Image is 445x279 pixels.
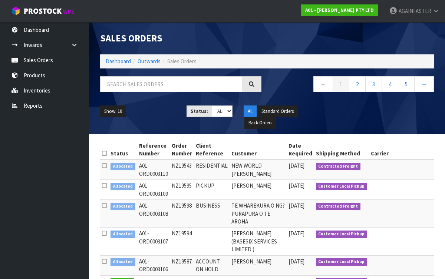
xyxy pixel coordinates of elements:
[111,183,135,190] span: Allocated
[137,159,170,179] td: A01-ORD0003110
[230,200,287,228] td: TE WHAREKURA O NG? PURAPURA O TE AROHA
[289,258,304,265] span: [DATE]
[137,180,170,200] td: A01-ORD0003109
[167,58,197,65] span: Sales Orders
[170,228,194,255] td: NZ19594
[382,76,398,92] a: 4
[194,159,230,179] td: RESIDENTIAL
[230,180,287,200] td: [PERSON_NAME]
[289,162,304,169] span: [DATE]
[111,231,135,238] span: Allocated
[349,76,366,92] a: 2
[170,180,194,200] td: NZ19595
[273,76,434,94] nav: Page navigation
[316,258,367,266] span: Customer Local Pickup
[170,255,194,275] td: NZ19587
[111,163,135,170] span: Allocated
[289,182,304,189] span: [DATE]
[137,200,170,228] td: A01-ORD0003108
[230,228,287,255] td: [PERSON_NAME] (BASESIX SERVICES LIMITED )
[170,200,194,228] td: NZ19598
[194,200,230,228] td: BUSINESS
[109,140,137,160] th: Status
[11,6,20,16] img: cube-alt.png
[305,7,374,13] strong: A01 - [PERSON_NAME] PTY LTD
[63,8,75,15] small: WMS
[287,140,314,160] th: Date Required
[244,117,276,129] button: Back Orders
[333,76,349,92] a: 1
[365,76,382,92] a: 3
[316,231,367,238] span: Customer Local Pickup
[100,33,261,43] h1: Sales Orders
[111,203,135,210] span: Allocated
[289,230,304,237] span: [DATE]
[398,76,415,92] a: 5
[137,255,170,275] td: A01-ORD0003106
[137,140,170,160] th: Reference Number
[313,76,333,92] a: ←
[399,7,431,14] span: AGAINFASTER
[289,202,304,209] span: [DATE]
[194,255,230,275] td: ACCOUNT ON HOLD
[314,140,369,160] th: Shipping Method
[100,76,242,92] input: Search sales orders
[170,159,194,179] td: NZ19543
[257,105,298,117] button: Standard Orders
[138,58,161,65] a: Outwards
[194,180,230,200] td: PICKUP
[230,255,287,275] td: [PERSON_NAME]
[100,105,126,117] button: Show: 10
[230,159,287,179] td: NEW WORLD [PERSON_NAME]
[244,105,257,117] button: All
[316,183,367,190] span: Customer Local Pickup
[191,108,208,114] strong: Status:
[24,6,62,16] span: ProStock
[170,140,194,160] th: Order Number
[230,140,287,160] th: Customer
[316,203,361,210] span: Contracted Freight
[111,258,135,266] span: Allocated
[137,228,170,255] td: A01-ORD0003107
[316,163,361,170] span: Contracted Freight
[194,140,230,160] th: Client Reference
[106,58,131,65] a: Dashboard
[414,76,434,92] a: →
